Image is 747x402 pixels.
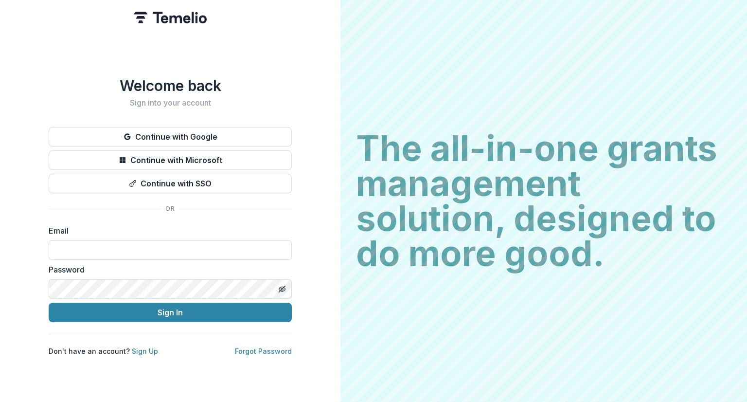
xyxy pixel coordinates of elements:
label: Password [49,264,286,275]
button: Continue with Google [49,127,292,146]
button: Sign In [49,303,292,322]
button: Continue with SSO [49,174,292,193]
button: Continue with Microsoft [49,150,292,170]
button: Toggle password visibility [274,281,290,297]
label: Email [49,225,286,237]
h2: Sign into your account [49,98,292,108]
a: Sign Up [132,347,158,355]
img: Temelio [134,12,207,23]
p: Don't have an account? [49,346,158,356]
a: Forgot Password [235,347,292,355]
h1: Welcome back [49,77,292,94]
